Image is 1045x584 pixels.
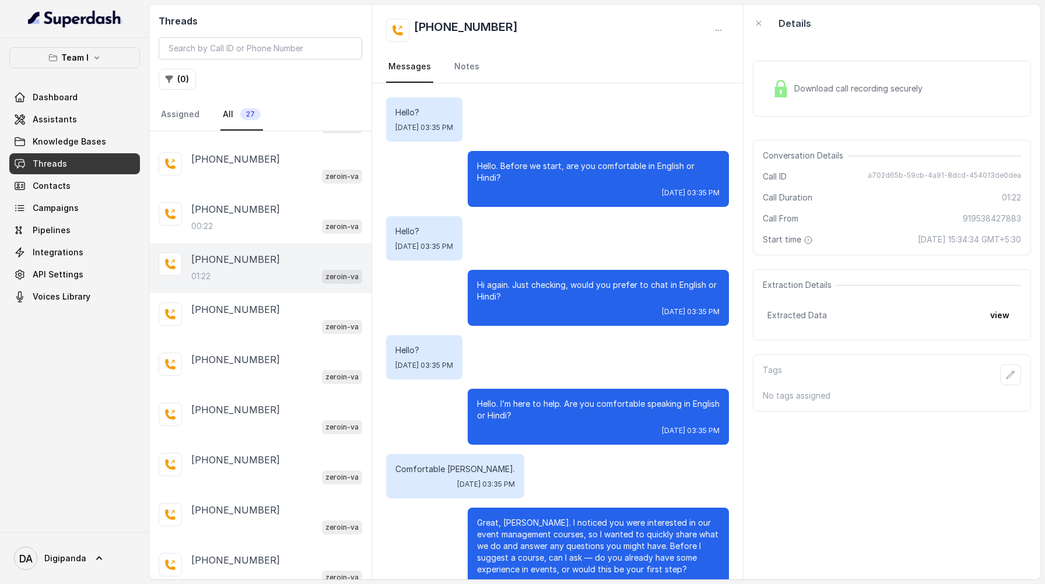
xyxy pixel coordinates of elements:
[767,309,827,321] span: Extracted Data
[191,270,211,282] p: 01:22
[763,390,1021,402] p: No tags assigned
[386,51,433,83] a: Messages
[918,234,1021,245] span: [DATE] 15:34:34 GMT+5:30
[33,291,90,302] span: Voices Library
[763,234,815,245] span: Start time
[33,269,83,280] span: API Settings
[395,107,453,118] p: Hello?
[191,403,280,417] p: [PHONE_NUMBER]
[325,221,359,233] p: zeroin-va
[9,87,140,108] a: Dashboard
[9,109,140,130] a: Assistants
[395,361,453,370] span: [DATE] 03:35 PM
[325,522,359,533] p: zeroin-va
[9,153,140,174] a: Threads
[191,353,280,367] p: [PHONE_NUMBER]
[477,398,720,421] p: Hello. I’m here to help. Are you comfortable speaking in English or Hindi?
[159,37,362,59] input: Search by Call ID or Phone Number
[477,279,720,302] p: Hi again. Just checking, would you prefer to chat in English or Hindi?
[325,421,359,433] p: zeroin-va
[9,242,140,263] a: Integrations
[9,264,140,285] a: API Settings
[159,99,362,131] nav: Tabs
[33,136,106,147] span: Knowledge Bases
[44,553,86,564] span: Digipanda
[395,226,453,237] p: Hello?
[386,51,729,83] nav: Tabs
[763,150,848,161] span: Conversation Details
[33,202,79,214] span: Campaigns
[325,472,359,483] p: zeroin-va
[983,305,1016,326] button: view
[33,224,71,236] span: Pipelines
[33,247,83,258] span: Integrations
[325,271,359,283] p: zeroin-va
[159,69,196,90] button: (0)
[191,453,280,467] p: [PHONE_NUMBER]
[191,220,213,232] p: 00:22
[191,152,280,166] p: [PHONE_NUMBER]
[61,51,89,65] p: Team I
[191,503,280,517] p: [PHONE_NUMBER]
[191,302,280,316] p: [PHONE_NUMBER]
[662,307,720,316] span: [DATE] 03:35 PM
[9,131,140,152] a: Knowledge Bases
[779,16,811,30] p: Details
[763,364,782,385] p: Tags
[9,220,140,241] a: Pipelines
[325,171,359,182] p: zeroin-va
[33,114,77,125] span: Assistants
[395,344,453,356] p: Hello?
[159,14,362,28] h2: Threads
[963,213,1021,224] span: 919538427883
[9,286,140,307] a: Voices Library
[33,92,78,103] span: Dashboard
[9,175,140,196] a: Contacts
[325,572,359,583] p: zeroin-va
[395,463,515,475] p: Comfortable [PERSON_NAME].
[662,426,720,435] span: [DATE] 03:35 PM
[763,192,812,203] span: Call Duration
[772,80,790,97] img: Lock Icon
[19,553,33,565] text: DA
[9,198,140,219] a: Campaigns
[220,99,263,131] a: All27
[477,160,720,184] p: Hello. Before we start, are you comfortable in English or Hindi?
[457,480,515,489] span: [DATE] 03:35 PM
[414,19,518,42] h2: [PHONE_NUMBER]
[240,108,261,120] span: 27
[325,371,359,383] p: zeroin-va
[763,171,787,182] span: Call ID
[33,180,71,192] span: Contacts
[191,252,280,266] p: [PHONE_NUMBER]
[1002,192,1021,203] span: 01:22
[763,279,836,291] span: Extraction Details
[794,83,927,94] span: Download call recording securely
[868,171,1021,182] span: a702d65b-59cb-4a91-8dcd-454013de0dea
[395,242,453,251] span: [DATE] 03:35 PM
[28,9,122,28] img: light.svg
[9,542,140,575] a: Digipanda
[662,188,720,198] span: [DATE] 03:35 PM
[9,47,140,68] button: Team I
[763,213,798,224] span: Call From
[477,517,720,575] p: Great, [PERSON_NAME]. I noticed you were interested in our event management courses, so I wanted ...
[191,202,280,216] p: [PHONE_NUMBER]
[191,553,280,567] p: [PHONE_NUMBER]
[33,158,67,170] span: Threads
[395,123,453,132] span: [DATE] 03:35 PM
[452,51,482,83] a: Notes
[159,99,202,131] a: Assigned
[325,321,359,333] p: zeroin-va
